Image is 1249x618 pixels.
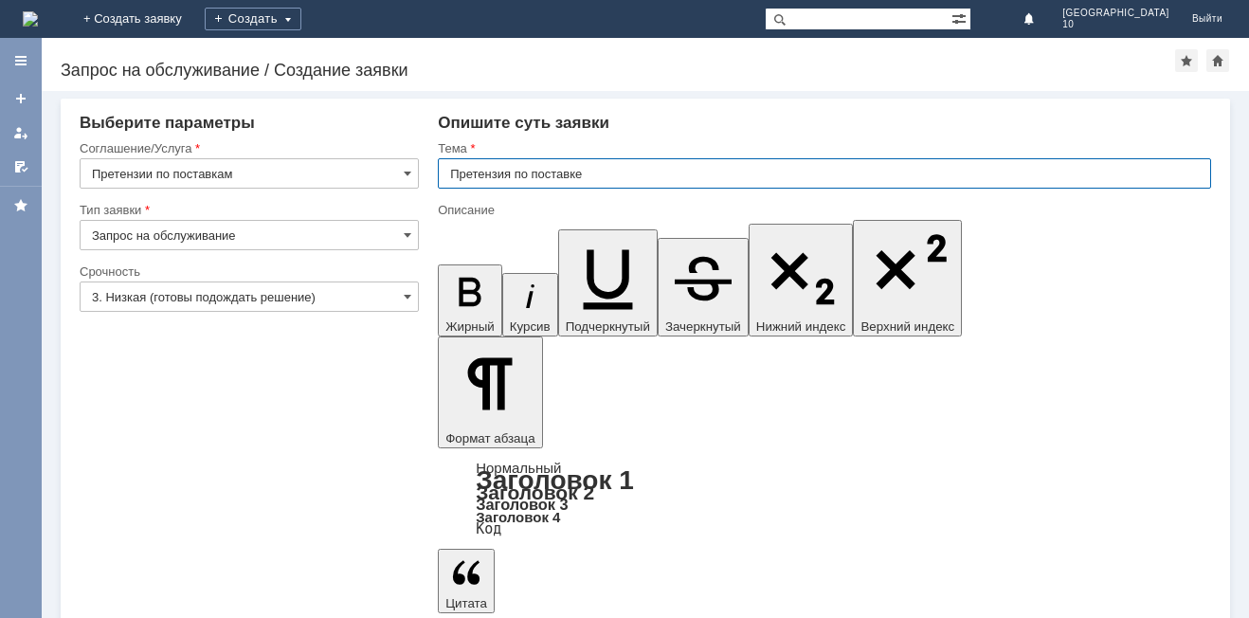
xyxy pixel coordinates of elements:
a: Заголовок 4 [476,509,560,525]
span: Расширенный поиск [951,9,970,27]
button: Курсив [502,273,558,336]
span: Курсив [510,319,551,334]
span: Опишите суть заявки [438,114,609,132]
div: Описание [438,204,1207,216]
div: Формат абзаца [438,462,1211,536]
div: Запрос на обслуживание / Создание заявки [61,61,1175,80]
a: Перейти на домашнюю страницу [23,11,38,27]
img: logo [23,11,38,27]
span: Верхний индекс [860,319,954,334]
div: Тип заявки [80,204,415,216]
span: 10 [1062,19,1169,30]
div: Соглашение/Услуга [80,142,415,154]
span: [GEOGRAPHIC_DATA] [1062,8,1169,19]
span: Жирный [445,319,495,334]
span: Выберите параметры [80,114,255,132]
div: Срочность [80,265,415,278]
div: Создать [205,8,301,30]
a: Мои согласования [6,152,36,182]
a: Мои заявки [6,118,36,148]
div: Сделать домашней страницей [1206,49,1229,72]
a: Заголовок 2 [476,482,594,503]
a: Заголовок 3 [476,496,568,513]
a: Заголовок 1 [476,465,634,495]
a: Код [476,520,501,537]
button: Жирный [438,264,502,336]
div: Добавить в избранное [1175,49,1198,72]
a: Нормальный [476,460,561,476]
button: Зачеркнутый [658,238,749,336]
div: Тема [438,142,1207,154]
button: Подчеркнутый [558,229,658,336]
span: Цитата [445,596,487,610]
button: Цитата [438,549,495,613]
span: Подчеркнутый [566,319,650,334]
a: Создать заявку [6,83,36,114]
span: Зачеркнутый [665,319,741,334]
button: Верхний индекс [853,220,962,336]
span: Нижний индекс [756,319,846,334]
button: Нижний индекс [749,224,854,336]
button: Формат абзаца [438,336,542,448]
span: Формат абзаца [445,431,534,445]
